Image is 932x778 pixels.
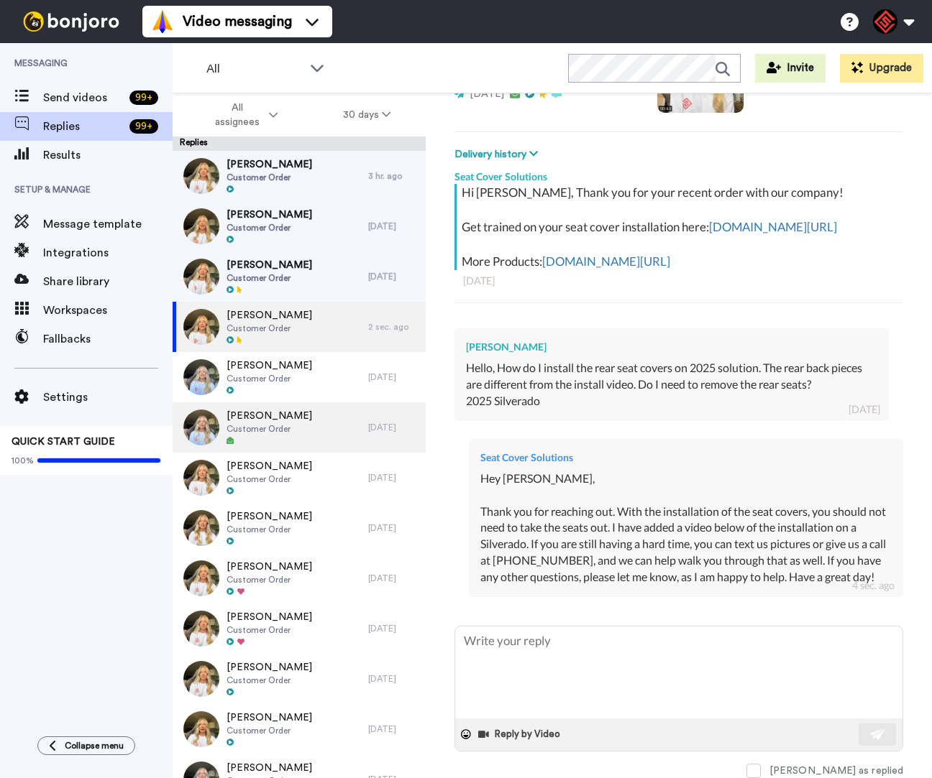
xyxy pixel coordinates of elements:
img: vm-color.svg [151,10,174,33]
div: Hey [PERSON_NAME], Thank you for reaching out. With the installation of the seat covers, you shou... [480,471,892,585]
div: 99 + [129,119,158,134]
a: [PERSON_NAME]Customer Order[DATE] [173,654,426,704]
div: 4 sec. ago [852,578,895,593]
img: 71460086-13d0-4ea7-8f99-ec4169d5911f-thumb.jpg [183,309,219,345]
button: Reply by Video [477,723,565,745]
div: [DATE] [368,623,419,634]
button: All assignees [175,95,311,135]
span: All assignees [208,101,266,129]
a: [PERSON_NAME]Customer Order[DATE] [173,503,426,553]
span: [DATE] [470,89,504,99]
span: Customer Order [227,725,312,736]
div: [DATE] [368,422,419,433]
span: Send videos [43,89,124,106]
a: [PERSON_NAME]Customer Order[DATE] [173,603,426,654]
span: Customer Order [227,423,312,435]
img: bj-logo-header-white.svg [17,11,125,32]
span: [PERSON_NAME] [227,157,312,172]
img: b57aca97-74ef-474d-9708-d75dca591c50-thumb.jpg [183,208,219,244]
div: 99 + [129,91,158,105]
span: Customer Order [227,574,312,585]
span: Customer Order [227,675,312,686]
button: Collapse menu [37,736,135,755]
span: [PERSON_NAME] [227,509,312,524]
button: Invite [755,54,826,83]
span: All [206,60,303,78]
img: 94d000a7-9dff-4b74-a3b8-681083a5e477-thumb.jpg [183,259,219,295]
img: ce5357cb-026c-433d-aaba-63ae9457c6c3-thumb.jpg [183,711,219,747]
div: [DATE] [368,472,419,483]
span: [PERSON_NAME] [227,459,312,473]
span: Customer Order [227,272,312,284]
a: [PERSON_NAME]Customer Order[DATE] [173,553,426,603]
span: Replies [43,118,124,135]
span: [PERSON_NAME] [227,208,312,222]
div: [DATE] [368,723,419,735]
div: [DATE] [368,573,419,584]
span: Results [43,147,173,164]
span: [PERSON_NAME] [227,258,312,272]
span: [PERSON_NAME] [227,560,312,574]
img: 5158ef29-e9e4-46ad-ac3d-b8a4026ac1f4-thumb.jpg [183,409,219,445]
span: Customer Order [227,172,312,183]
img: 90a76957-fc76-406e-a1f6-d7d960b8ee2b-thumb.jpg [183,560,219,596]
div: [DATE] [368,371,419,383]
button: Upgrade [840,54,923,83]
span: Settings [43,389,173,406]
span: [PERSON_NAME] [227,710,312,725]
div: 2 sec. ago [368,321,419,333]
span: QUICK START GUIDE [12,437,115,447]
a: [PERSON_NAME]Customer Order3 hr. ago [173,151,426,201]
span: Customer Order [227,222,312,233]
div: 3 hr. ago [368,170,419,182]
a: [DOMAIN_NAME][URL] [542,254,670,269]
span: Customer Order [227,473,312,485]
span: Workspaces [43,302,173,319]
span: Share library [43,273,173,290]
span: [PERSON_NAME] [227,660,312,675]
img: send-white.svg [870,728,886,740]
img: 05d476df-1321-432e-b90d-c2a64f7b0e38-thumb.jpg [183,158,219,194]
div: [DATE] [849,402,880,417]
span: Message template [43,216,173,233]
div: [PERSON_NAME] [466,340,877,354]
span: Customer Order [227,323,312,334]
span: [PERSON_NAME] [227,761,312,775]
button: 30 days [311,102,424,128]
div: 2025 Silverado [466,393,877,409]
a: [PERSON_NAME]Customer Order[DATE] [173,201,426,251]
a: [PERSON_NAME]Customer Order[DATE] [173,352,426,402]
div: [DATE] [368,673,419,685]
img: 89d5d4df-7ea6-4d46-a9db-72cb097bfedb-thumb.jpg [183,460,219,496]
a: [PERSON_NAME]Customer Order2 sec. ago [173,302,426,352]
a: [PERSON_NAME]Customer Order[DATE] [173,453,426,503]
img: f8a2bb44-0c62-4a93-b088-f9d16d2b3523-thumb.jpg [183,611,219,647]
span: [PERSON_NAME] [227,610,312,624]
span: Integrations [43,244,173,261]
span: [PERSON_NAME] [227,358,312,373]
span: Customer Order [227,524,312,535]
div: [PERSON_NAME] as replied [769,764,903,778]
div: Hi [PERSON_NAME], Thank you for your recent order with our company! Get trained on your seat cove... [462,184,900,270]
a: [PERSON_NAME]Customer Order[DATE] [173,402,426,453]
img: 89dcf774-2898-4a8e-a888-7c9fa961d07f-thumb.jpg [183,661,219,697]
span: 100% [12,455,34,466]
span: Fallbacks [43,330,173,348]
div: Seat Cover Solutions [480,450,892,465]
img: e1282bac-9ce8-4f18-8f4c-6da92a1501c7-thumb.jpg [183,359,219,395]
a: [PERSON_NAME]Customer Order[DATE] [173,704,426,754]
div: [DATE] [368,522,419,534]
div: [DATE] [463,274,895,288]
div: Hello, How do I install the rear seat covers on 2025 solution. The rear back pieces are different... [466,360,877,393]
span: [PERSON_NAME] [227,308,312,323]
div: Replies [173,136,426,151]
button: Delivery history [454,147,542,162]
img: ec6d6bee-10c4-4109-a19a-f4a3591eb26e-thumb.jpg [183,510,219,546]
span: Customer Order [227,624,312,636]
span: [PERSON_NAME] [227,409,312,423]
span: Collapse menu [65,740,124,751]
a: [PERSON_NAME]Customer Order[DATE] [173,251,426,302]
div: [DATE] [368,271,419,282]
div: [DATE] [368,221,419,232]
